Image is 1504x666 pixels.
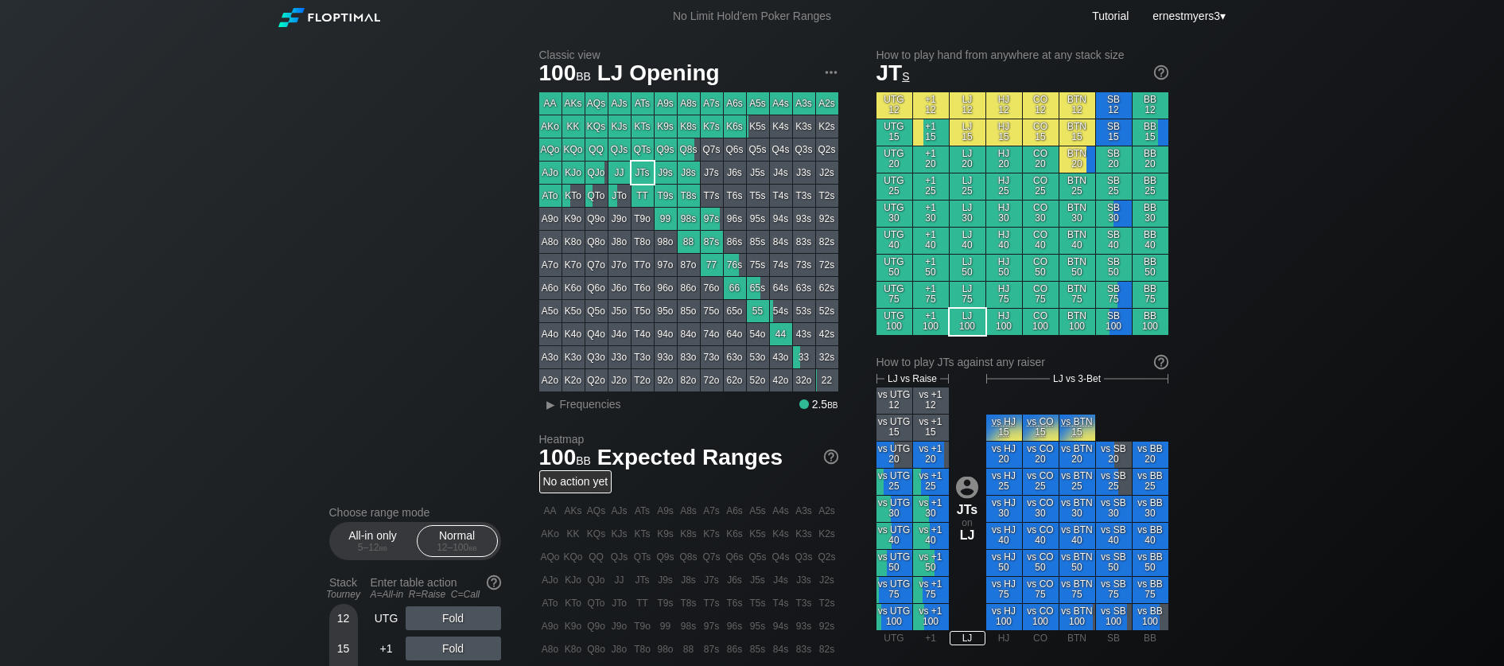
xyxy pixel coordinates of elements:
div: CO 75 [1023,282,1059,308]
div: BTN 40 [1059,228,1095,254]
div: T8s [678,185,700,207]
img: help.32db89a4.svg [485,574,503,591]
div: UTG 20 [876,146,912,173]
div: K5o [562,300,585,322]
div: ▸ [541,395,562,414]
div: 62s [816,277,838,299]
div: LJ 15 [950,119,985,146]
div: A3o [539,346,562,368]
div: SB 20 [1096,146,1132,173]
div: A5o [539,300,562,322]
div: +1 30 [913,201,949,227]
div: UTG 12 [876,92,912,119]
div: BB 20 [1133,146,1168,173]
div: A9s [655,92,677,115]
div: T3o [632,346,654,368]
div: 93s [793,208,815,230]
div: SB 12 [1096,92,1132,119]
span: ernestmyers3 [1152,10,1220,22]
div: BB 30 [1133,201,1168,227]
div: J9o [608,208,631,230]
div: +1 15 [913,119,949,146]
div: Q6o [585,277,608,299]
div: Q7o [585,254,608,276]
div: J5o [608,300,631,322]
div: 75s [747,254,769,276]
div: T4o [632,323,654,345]
div: Q7s [701,138,723,161]
div: Don't fold. No recommendation for action. [1059,415,1095,441]
div: BB 15 [1133,119,1168,146]
div: 65o [724,300,746,322]
div: A6o [539,277,562,299]
div: 77 [701,254,723,276]
div: +1 40 [913,228,949,254]
div: How to play JTs against any raiser [876,356,1168,368]
div: HJ 12 [986,92,1022,119]
div: K3s [793,115,815,138]
div: +1 12 [913,92,949,119]
div: 66 [724,277,746,299]
div: Q5o [585,300,608,322]
div: 85o [678,300,700,322]
h1: Expected Ranges [539,444,838,470]
div: KJo [562,162,585,184]
div: JTs [632,162,654,184]
div: 86o [678,277,700,299]
div: vs SB 25 [1096,469,1132,495]
span: Frequencies [560,398,621,411]
div: CO 40 [1023,228,1059,254]
div: A2s [816,92,838,115]
div: Q5s [747,138,769,161]
div: 87o [678,254,700,276]
div: T7s [701,185,723,207]
div: 54s [770,300,792,322]
div: 95s [747,208,769,230]
div: HJ 40 [986,228,1022,254]
div: 85s [747,231,769,253]
span: LJ vs 3-Bet [1053,373,1101,384]
h2: Heatmap [539,433,838,446]
div: J5s [747,162,769,184]
div: LJ 25 [950,173,985,200]
div: KK [562,115,585,138]
div: HJ 50 [986,255,1022,281]
div: 97s [701,208,723,230]
div: Q9o [585,208,608,230]
div: ▾ [1148,7,1227,25]
div: 2.5 [799,398,837,411]
div: Q4o [585,323,608,345]
div: K8o [562,231,585,253]
div: LJ 12 [950,92,985,119]
div: 12 [332,606,356,630]
div: vs UTG 30 [876,496,912,522]
div: vs BB 20 [1133,442,1168,468]
div: 32s [816,346,838,368]
div: Q3o [585,346,608,368]
div: HJ 75 [986,282,1022,308]
div: 64s [770,277,792,299]
div: 75o [701,300,723,322]
span: 100 [537,446,593,472]
div: KQs [585,115,608,138]
div: A7s [701,92,723,115]
div: vs +1 15 [913,415,949,441]
img: help.32db89a4.svg [1152,64,1170,81]
div: 73s [793,254,815,276]
div: KTo [562,185,585,207]
div: vs HJ 30 [986,496,1022,522]
div: Don't fold. No recommendation for action. [986,415,1022,441]
div: vs +1 30 [913,496,949,522]
div: BB 12 [1133,92,1168,119]
div: A5s [747,92,769,115]
div: CO 25 [1023,173,1059,200]
div: K2o [562,369,585,391]
div: BTN 15 [1059,119,1095,146]
div: 83o [678,346,700,368]
div: SB 30 [1096,201,1132,227]
div: 84o [678,323,700,345]
div: 84s [770,231,792,253]
div: CO 30 [1023,201,1059,227]
div: 62o [724,369,746,391]
div: J6o [608,277,631,299]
